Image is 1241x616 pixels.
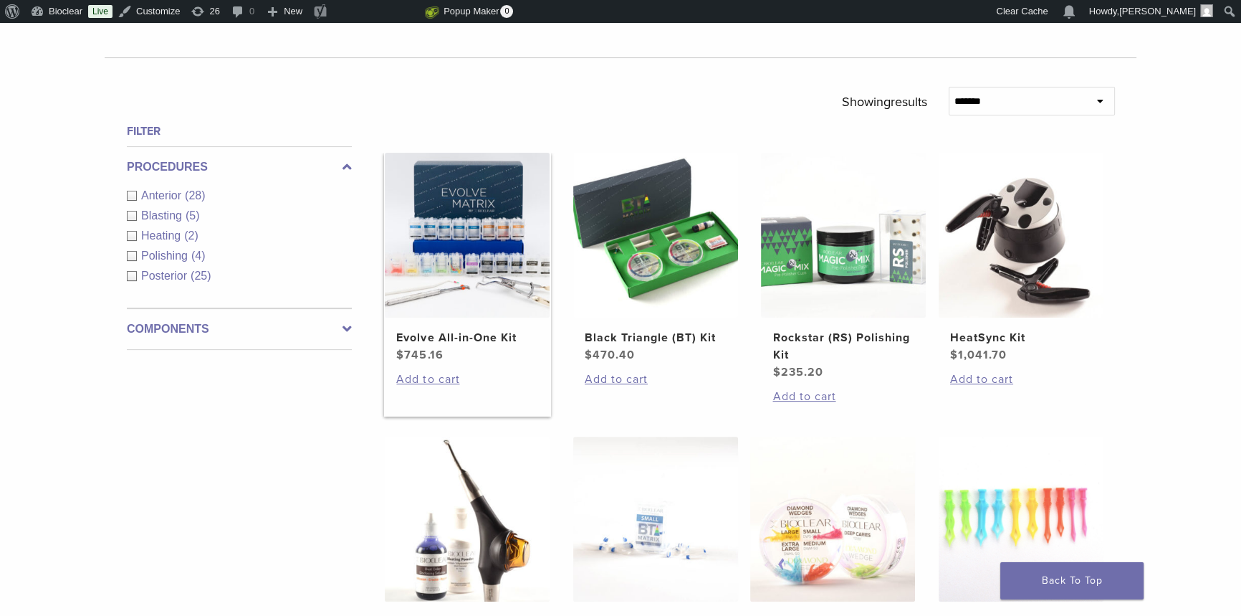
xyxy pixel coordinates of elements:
[191,250,206,262] span: (4)
[185,189,205,202] span: (28)
[750,437,915,602] img: Diamond Wedge Kits
[573,437,738,602] img: BT Matrix Series
[127,158,352,176] label: Procedures
[396,348,404,362] span: $
[772,365,780,379] span: $
[385,153,550,318] img: Evolve All-in-One Kit
[950,371,1092,388] a: Add to cart: “HeatSync Kit”
[772,329,914,364] h2: Rockstar (RS) Polishing Kit
[772,388,914,405] a: Add to cart: “Rockstar (RS) Polishing Kit”
[572,153,739,364] a: Black Triangle (BT) KitBlack Triangle (BT) Kit $470.40
[585,348,635,362] bdi: 470.40
[141,229,184,242] span: Heating
[585,371,727,388] a: Add to cart: “Black Triangle (BT) Kit”
[760,153,927,381] a: Rockstar (RS) Polishing KitRockstar (RS) Polishing Kit $235.20
[186,209,200,222] span: (5)
[950,348,1007,362] bdi: 1,041.70
[127,321,352,338] label: Components
[842,87,927,117] p: Showing results
[938,153,1105,364] a: HeatSync KitHeatSync Kit $1,041.70
[761,153,926,318] img: Rockstar (RS) Polishing Kit
[939,153,1103,318] img: HeatSync Kit
[500,5,513,18] span: 0
[950,348,958,362] span: $
[396,348,443,362] bdi: 745.16
[141,209,186,222] span: Blasting
[772,365,823,379] bdi: 235.20
[585,348,593,362] span: $
[141,189,185,202] span: Anterior
[385,437,550,602] img: Blaster Kit
[384,153,551,364] a: Evolve All-in-One KitEvolve All-in-One Kit $745.16
[585,329,727,346] h2: Black Triangle (BT) Kit
[345,4,425,21] img: Views over 48 hours. Click for more Jetpack Stats.
[396,329,538,346] h2: Evolve All-in-One Kit
[396,371,538,388] a: Add to cart: “Evolve All-in-One Kit”
[191,270,211,282] span: (25)
[573,153,738,318] img: Black Triangle (BT) Kit
[127,123,352,140] h4: Filter
[950,329,1092,346] h2: HeatSync Kit
[141,250,191,262] span: Polishing
[88,5,112,18] a: Live
[141,270,191,282] span: Posterior
[184,229,198,242] span: (2)
[1119,6,1196,16] span: [PERSON_NAME]
[939,437,1103,602] img: Diamond Wedge and Long Diamond Wedge
[1000,562,1144,600] a: Back To Top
